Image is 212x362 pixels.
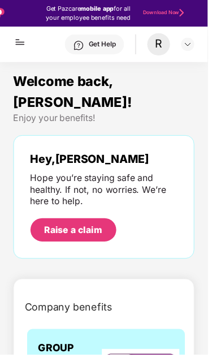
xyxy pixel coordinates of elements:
[14,115,199,127] div: Enjoy your benefits!
[25,306,115,322] span: Company benefits
[14,75,135,113] span: Welcome back, [PERSON_NAME]!
[40,4,140,24] div: Get Pazcare for all your employee benefits need
[75,41,86,52] img: svg+xml;base64,PHN2ZyBpZD0iSGVscC0zMngzMiIgeG1sbnM9Imh0dHA6Ly93d3cudzMub3JnLzIwMDAvc3ZnIiB3aWR0aD...
[14,27,27,50] img: hamburger
[150,34,174,56] div: R
[83,5,116,12] strong: mobile app
[31,156,181,169] div: Hey, [PERSON_NAME]
[90,41,118,50] div: Get Help
[45,229,105,241] div: Raise a claim
[183,8,188,18] img: Stroke
[31,176,181,212] div: Hope you’re staying safe and healthy. If not, no worries. We’re here to help.
[187,41,196,50] img: svg+xml;base64,PHN2ZyBpZD0iRHJvcGRvd24tMzJ4MzIiIHhtbG5zPSJodHRwOi8vd3d3LnczLm9yZy8yMDAwL3N2ZyIgd2...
